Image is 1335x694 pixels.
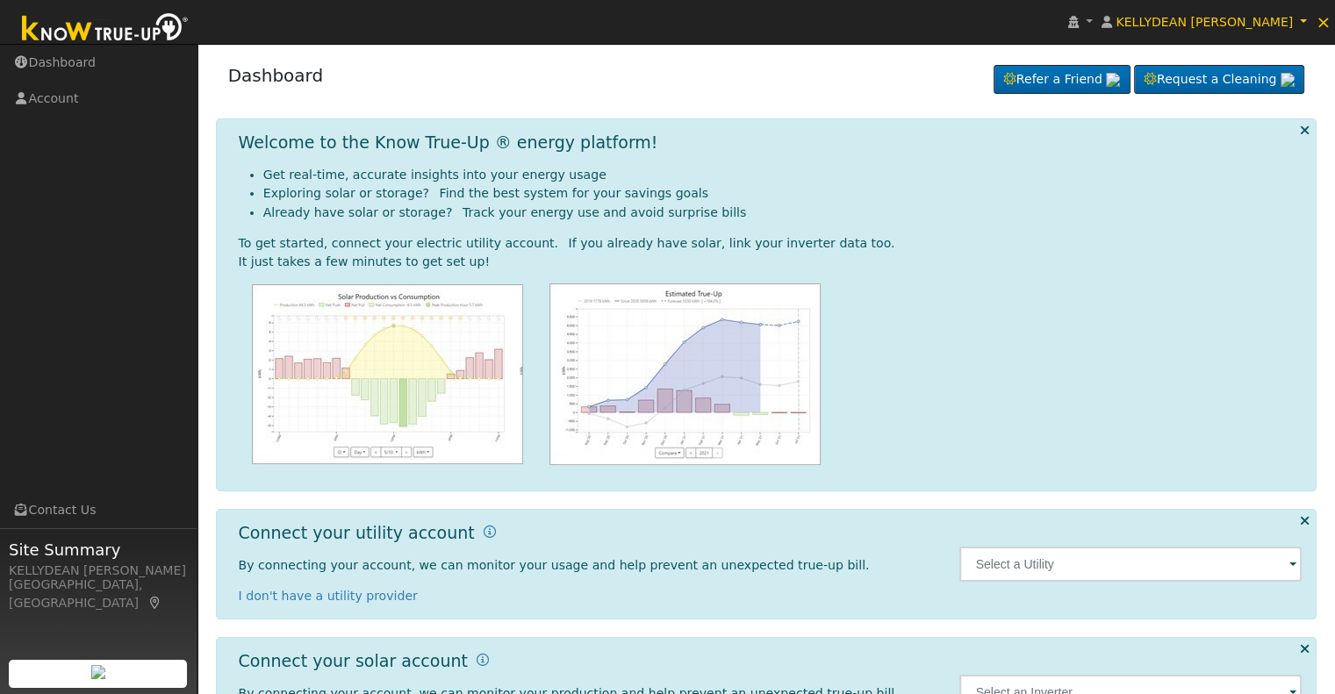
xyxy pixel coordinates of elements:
a: Request a Cleaning [1134,65,1304,95]
img: Know True-Up [13,10,197,49]
span: By connecting your account, we can monitor your usage and help prevent an unexpected true-up bill. [239,558,870,572]
input: Select a Utility [959,547,1302,582]
span: KELLYDEAN [PERSON_NAME] [1116,15,1293,29]
li: Already have solar or storage? Track your energy use and avoid surprise bills [263,204,1303,222]
div: KELLYDEAN [PERSON_NAME] [9,562,188,580]
h1: Connect your solar account [239,651,468,671]
a: Dashboard [228,65,324,86]
div: To get started, connect your electric utility account. If you already have solar, link your inver... [239,234,1303,253]
li: Exploring solar or storage? Find the best system for your savings goals [263,184,1303,203]
img: retrieve [1106,73,1120,87]
img: retrieve [91,665,105,679]
img: retrieve [1281,73,1295,87]
a: I don't have a utility provider [239,589,418,603]
div: [GEOGRAPHIC_DATA], [GEOGRAPHIC_DATA] [9,576,188,612]
span: Site Summary [9,538,188,562]
h1: Connect your utility account [239,523,475,543]
span: × [1316,11,1331,32]
h1: Welcome to the Know True-Up ® energy platform! [239,132,658,153]
div: It just takes a few minutes to get set up! [239,253,1303,271]
a: Map [147,596,163,610]
li: Get real-time, accurate insights into your energy usage [263,166,1303,184]
a: Refer a Friend [994,65,1130,95]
